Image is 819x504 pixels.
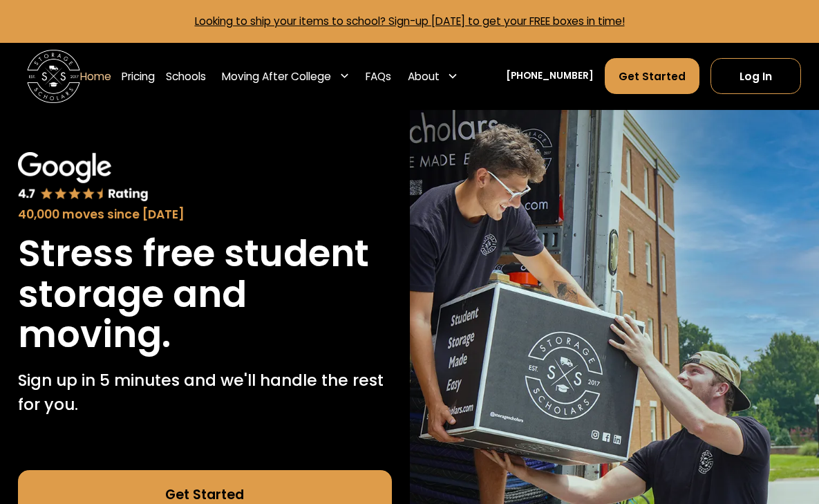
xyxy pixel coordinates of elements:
[408,68,440,84] div: About
[27,50,80,103] a: home
[605,58,700,94] a: Get Started
[506,69,594,83] a: [PHONE_NUMBER]
[18,205,392,223] div: 40,000 moves since [DATE]
[27,50,80,103] img: Storage Scholars main logo
[216,57,355,95] div: Moving After College
[166,57,206,95] a: Schools
[402,57,464,95] div: About
[122,57,155,95] a: Pricing
[18,368,392,417] p: Sign up in 5 minutes and we'll handle the rest for you.
[366,57,391,95] a: FAQs
[80,57,111,95] a: Home
[222,68,331,84] div: Moving After College
[18,234,392,355] h1: Stress free student storage and moving.
[18,152,149,203] img: Google 4.7 star rating
[195,14,625,28] a: Looking to ship your items to school? Sign-up [DATE] to get your FREE boxes in time!
[710,58,801,94] a: Log In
